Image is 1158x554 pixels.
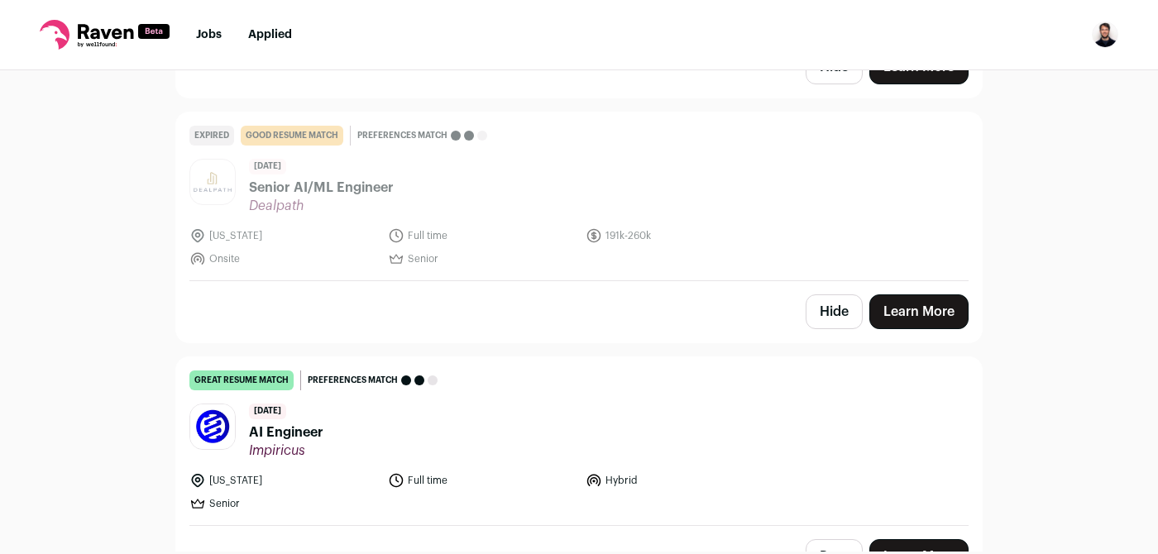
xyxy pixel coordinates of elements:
[176,112,982,280] a: Expired good resume match Preferences match [DATE] Senior AI/ML Engineer Dealpath [US_STATE] Full...
[1092,21,1118,48] img: 1137423-medium_jpg
[189,370,294,390] div: great resume match
[249,404,286,419] span: [DATE]
[248,29,292,41] a: Applied
[189,251,378,267] li: Onsite
[176,357,982,525] a: great resume match Preferences match [DATE] AI Engineer Impiricus [US_STATE] Full time Hybrid Senior
[388,227,577,244] li: Full time
[869,294,969,329] a: Learn More
[249,159,286,174] span: [DATE]
[241,126,343,146] div: good resume match
[388,472,577,489] li: Full time
[249,423,323,442] span: AI Engineer
[806,294,863,329] button: Hide
[249,442,323,459] span: Impiricus
[189,227,378,244] li: [US_STATE]
[249,178,394,198] span: Senior AI/ML Engineer
[189,495,378,512] li: Senior
[190,169,235,196] img: 5fd47ac8162c77f4cd1d5a9f598c03d70ba8689b17477895a62a7d551e5420b8.png
[189,126,234,146] div: Expired
[196,29,222,41] a: Jobs
[1092,21,1118,48] button: Open dropdown
[249,198,394,214] span: Dealpath
[189,472,378,489] li: [US_STATE]
[308,372,398,389] span: Preferences match
[357,127,447,144] span: Preferences match
[388,251,577,267] li: Senior
[190,404,235,449] img: b8113256df36aee1af929d7ba6464b39eccd94bd3d5894be8cf0bd5ba0a0a0af.jpg
[586,227,774,244] li: 191k-260k
[586,472,774,489] li: Hybrid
